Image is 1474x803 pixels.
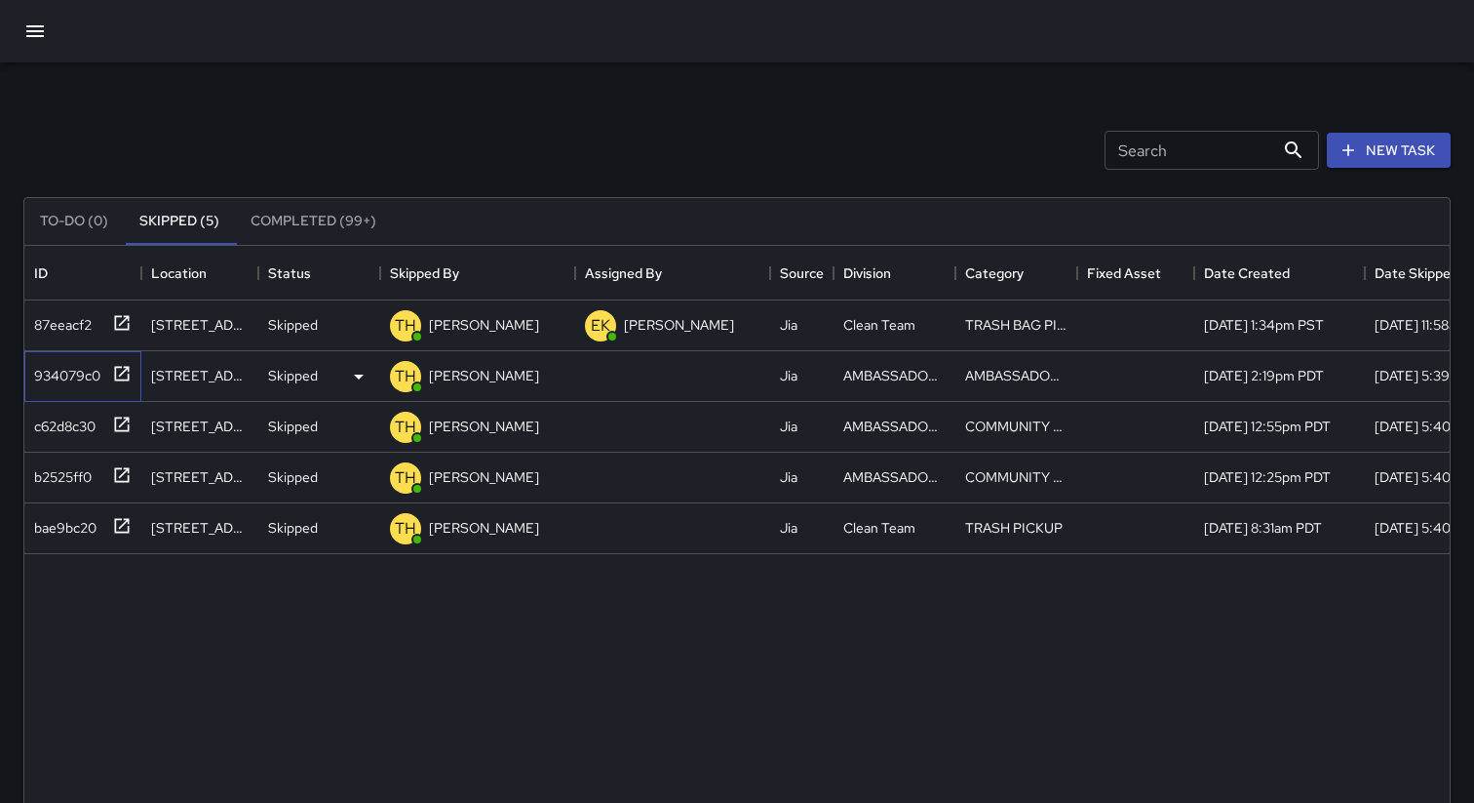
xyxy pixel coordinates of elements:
div: Jia [780,315,797,335]
div: 5919 West 98th Street [151,467,249,487]
div: 11/4/2024, 1:34pm PST [1204,315,1324,335]
div: Division [843,246,891,301]
div: Source [780,246,824,301]
div: 87eeacf2 [26,307,92,335]
div: Date Skipped [1375,246,1458,301]
div: 5440 West Century Boulevard [151,518,249,538]
div: Jia [780,518,797,538]
div: Location [151,246,207,301]
div: Category [955,246,1077,301]
div: Status [258,246,380,301]
p: [PERSON_NAME] [429,366,539,385]
div: ID [24,246,141,301]
div: Clean Team [843,518,915,538]
div: Location [141,246,258,301]
button: New Task [1327,133,1451,169]
p: TH [395,517,416,541]
div: Fixed Asset [1087,246,1161,301]
p: Skipped [268,315,318,335]
p: [PERSON_NAME] [624,315,734,335]
div: Status [268,246,311,301]
button: Skipped (5) [124,198,235,245]
div: AMBASSADOR TEAM [843,366,946,385]
div: 934079c0 [26,358,100,385]
div: COMMUNITY CARE [965,417,1067,436]
div: b2525ff0 [26,460,92,487]
div: Jia [780,366,797,385]
div: Fixed Asset [1077,246,1194,301]
p: [PERSON_NAME] [429,518,539,538]
div: bae9bc20 [26,510,97,538]
div: Assigned By [575,246,770,301]
div: Jia [780,467,797,487]
button: To-Do (0) [24,198,124,245]
div: 9801 Airport Boulevard [151,366,249,385]
p: TH [395,365,416,388]
p: [PERSON_NAME] [429,417,539,436]
p: [PERSON_NAME] [429,467,539,487]
div: 8/6/2024, 2:19pm PDT [1204,366,1324,385]
p: EK [591,314,610,338]
div: AMBASSADOR TEAM [843,417,946,436]
p: TH [395,466,416,490]
div: 5901 West Century Boulevard [151,315,249,335]
div: Skipped By [390,246,459,301]
div: Clean Team [843,315,915,335]
div: Division [834,246,955,301]
p: Skipped [268,417,318,436]
div: TRASH BAG PICKUP [965,315,1067,335]
div: Date Created [1194,246,1365,301]
div: 5777 West Century Boulevard [151,417,249,436]
p: [PERSON_NAME] [429,315,539,335]
div: Assigned By [585,246,662,301]
div: Date Created [1204,246,1290,301]
div: ID [34,246,48,301]
p: Skipped [268,366,318,385]
div: AMBASSADOR CHECK IN [965,366,1067,385]
div: COMMUNITY CARE [965,467,1067,487]
div: TRASH PICKUP [965,518,1063,538]
div: 8/6/2024, 12:25pm PDT [1204,467,1331,487]
p: TH [395,314,416,338]
div: 8/5/2024, 8:31am PDT [1204,518,1322,538]
div: 8/6/2024, 12:55pm PDT [1204,417,1331,436]
p: Skipped [268,518,318,538]
p: TH [395,416,416,439]
div: Jia [780,417,797,436]
div: Category [965,246,1024,301]
div: Source [770,246,834,301]
div: AMBASSADOR TEAM [843,467,946,487]
button: Completed (99+) [235,198,392,245]
div: c62d8c30 [26,409,96,436]
p: Skipped [268,467,318,487]
div: Skipped By [380,246,575,301]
